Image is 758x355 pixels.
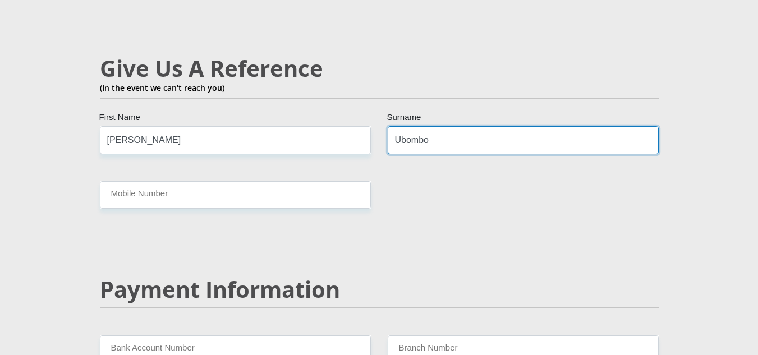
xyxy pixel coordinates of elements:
[100,82,659,94] p: (In the event we can't reach you)
[100,276,659,303] h2: Payment Information
[100,181,371,209] input: Mobile Number
[100,126,371,154] input: Name
[388,126,659,154] input: Surname
[100,55,659,82] h2: Give Us A Reference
